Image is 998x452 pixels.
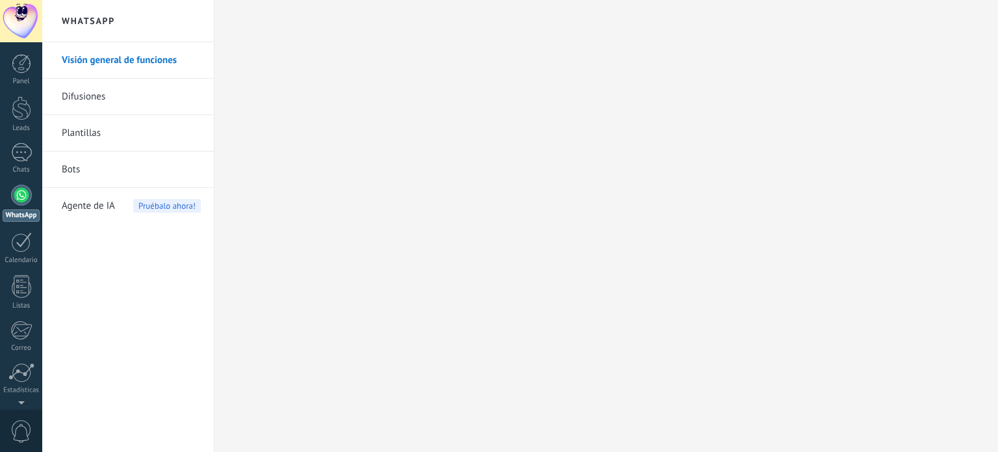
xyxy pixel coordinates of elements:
[3,209,40,222] div: WhatsApp
[3,124,40,133] div: Leads
[62,188,201,224] a: Agente de IAPruébalo ahora!
[42,42,214,79] li: Visión general de funciones
[42,152,214,188] li: Bots
[62,79,201,115] a: Difusiones
[3,302,40,310] div: Listas
[3,77,40,86] div: Panel
[3,256,40,265] div: Calendario
[42,115,214,152] li: Plantillas
[3,166,40,174] div: Chats
[42,79,214,115] li: Difusiones
[133,199,201,213] span: Pruébalo ahora!
[62,188,115,224] span: Agente de IA
[62,152,201,188] a: Bots
[3,386,40,395] div: Estadísticas
[42,188,214,224] li: Agente de IA
[62,115,201,152] a: Plantillas
[3,344,40,352] div: Correo
[62,42,201,79] a: Visión general de funciones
